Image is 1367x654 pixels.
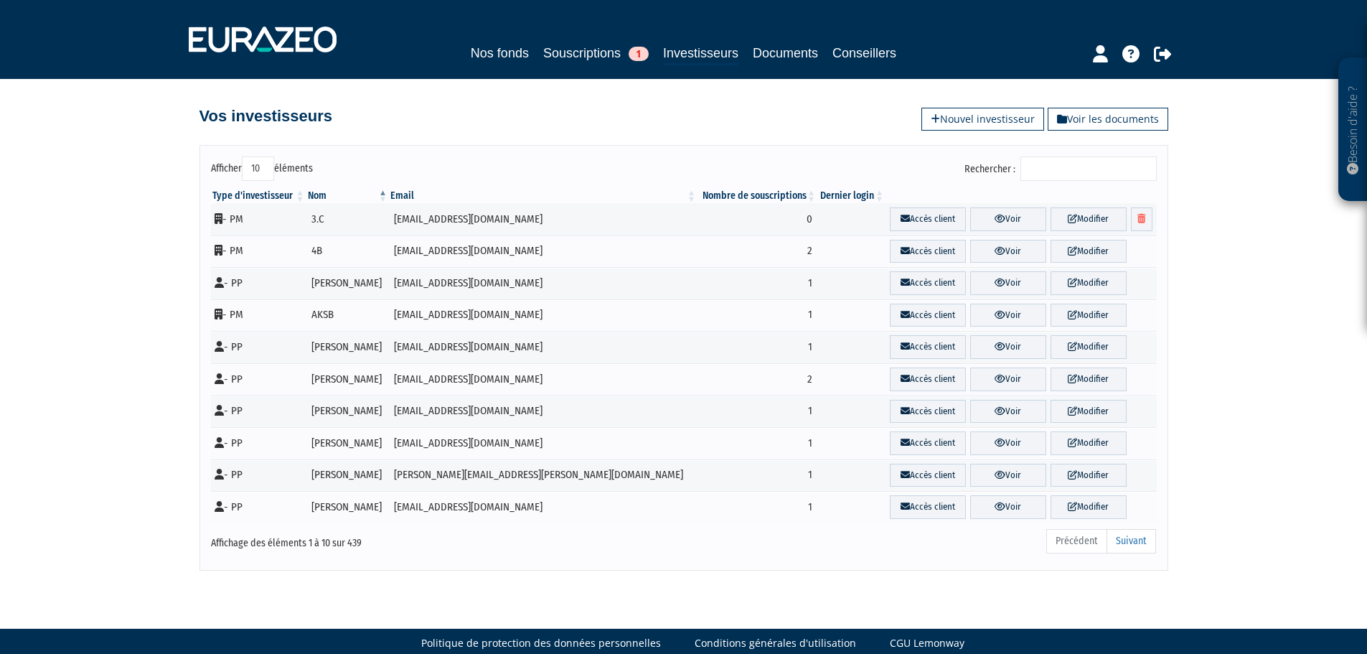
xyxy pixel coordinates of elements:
td: [PERSON_NAME] [306,427,390,459]
a: Voir [970,431,1046,455]
a: Voir [970,335,1046,359]
th: Type d'investisseur : activer pour trier la colonne par ordre croissant [211,189,306,203]
a: Nouvel investisseur [921,108,1044,131]
a: Conditions générales d'utilisation [695,636,856,650]
td: [PERSON_NAME] [306,396,390,428]
td: [EMAIL_ADDRESS][DOMAIN_NAME] [389,267,697,299]
td: - PM [211,203,306,235]
a: Modifier [1051,400,1127,424]
select: Afficheréléments [242,157,274,181]
a: Supprimer [1131,207,1152,231]
a: Voir [970,400,1046,424]
a: Suivant [1107,529,1156,553]
a: Investisseurs [663,43,738,65]
td: 2 [697,363,817,396]
td: [PERSON_NAME] [306,491,390,523]
a: Voir [970,368,1046,391]
td: [EMAIL_ADDRESS][DOMAIN_NAME] [389,331,697,363]
td: - PP [211,427,306,459]
a: Accès client [890,464,966,487]
a: Voir [970,207,1046,231]
td: 0 [697,203,817,235]
a: Voir les documents [1048,108,1168,131]
h4: Vos investisseurs [199,108,332,125]
td: 1 [697,331,817,363]
td: 1 [697,267,817,299]
a: Modifier [1051,431,1127,455]
a: Accès client [890,400,966,424]
input: Rechercher : [1020,157,1157,181]
td: 1 [697,299,817,332]
img: 1732889491-logotype_eurazeo_blanc_rvb.png [189,27,337,52]
a: Souscriptions1 [543,43,649,63]
a: Conseillers [832,43,896,63]
th: Dernier login : activer pour trier la colonne par ordre croissant [817,189,886,203]
a: CGU Lemonway [890,636,964,650]
a: Voir [970,271,1046,295]
a: Modifier [1051,240,1127,263]
td: [PERSON_NAME] [306,363,390,396]
th: &nbsp; [886,189,1156,203]
td: 2 [697,235,817,268]
a: Modifier [1051,464,1127,487]
td: 1 [697,459,817,492]
td: 1 [697,427,817,459]
th: Nom : activer pour trier la colonne par ordre d&eacute;croissant [306,189,390,203]
a: Modifier [1051,335,1127,359]
td: - PP [211,267,306,299]
td: - PP [211,331,306,363]
td: [EMAIL_ADDRESS][DOMAIN_NAME] [389,427,697,459]
td: 1 [697,396,817,428]
div: Affichage des éléments 1 à 10 sur 439 [211,528,593,551]
td: - PM [211,235,306,268]
td: AKSB [306,299,390,332]
td: [EMAIL_ADDRESS][DOMAIN_NAME] [389,203,697,235]
a: Voir [970,240,1046,263]
a: Accès client [890,431,966,455]
a: Accès client [890,304,966,327]
label: Afficher éléments [211,157,313,181]
a: Voir [970,464,1046,487]
td: 4B [306,235,390,268]
td: 3.C [306,203,390,235]
a: Accès client [890,271,966,295]
p: Besoin d'aide ? [1345,65,1361,195]
td: - PM [211,299,306,332]
a: Voir [970,304,1046,327]
a: Accès client [890,207,966,231]
a: Accès client [890,495,966,519]
td: [EMAIL_ADDRESS][DOMAIN_NAME] [389,299,697,332]
a: Accès client [890,240,966,263]
a: Accès client [890,335,966,359]
a: Nos fonds [471,43,529,63]
th: Nombre de souscriptions : activer pour trier la colonne par ordre croissant [697,189,817,203]
a: Voir [970,495,1046,519]
a: Modifier [1051,368,1127,391]
span: 1 [629,47,649,61]
td: - PP [211,363,306,396]
a: Politique de protection des données personnelles [421,636,661,650]
a: Documents [753,43,818,63]
td: 1 [697,491,817,523]
th: Email : activer pour trier la colonne par ordre croissant [389,189,697,203]
td: [EMAIL_ADDRESS][DOMAIN_NAME] [389,235,697,268]
a: Accès client [890,368,966,391]
td: [PERSON_NAME] [306,459,390,492]
td: [EMAIL_ADDRESS][DOMAIN_NAME] [389,396,697,428]
td: [PERSON_NAME] [306,267,390,299]
a: Modifier [1051,271,1127,295]
a: Modifier [1051,304,1127,327]
label: Rechercher : [964,157,1157,181]
td: - PP [211,491,306,523]
a: Modifier [1051,495,1127,519]
td: - PP [211,459,306,492]
a: Modifier [1051,207,1127,231]
td: [PERSON_NAME] [306,331,390,363]
td: - PP [211,396,306,428]
td: [PERSON_NAME][EMAIL_ADDRESS][PERSON_NAME][DOMAIN_NAME] [389,459,697,492]
td: [EMAIL_ADDRESS][DOMAIN_NAME] [389,491,697,523]
td: [EMAIL_ADDRESS][DOMAIN_NAME] [389,363,697,396]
